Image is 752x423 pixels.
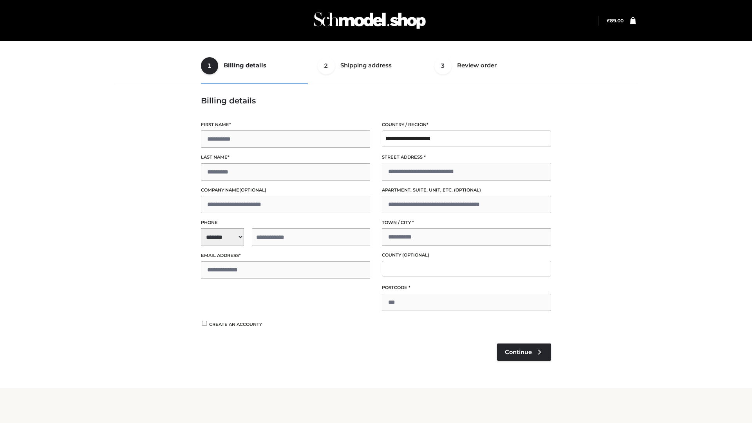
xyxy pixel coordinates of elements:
[607,18,610,23] span: £
[201,96,551,105] h3: Billing details
[201,154,370,161] label: Last name
[607,18,624,23] a: £89.00
[607,18,624,23] bdi: 89.00
[382,251,551,259] label: County
[201,121,370,128] label: First name
[382,154,551,161] label: Street address
[201,186,370,194] label: Company name
[454,187,481,193] span: (optional)
[382,121,551,128] label: Country / Region
[382,284,551,291] label: Postcode
[505,349,532,356] span: Continue
[402,252,429,258] span: (optional)
[382,186,551,194] label: Apartment, suite, unit, etc.
[239,187,266,193] span: (optional)
[201,219,370,226] label: Phone
[209,322,262,327] span: Create an account?
[311,5,428,36] img: Schmodel Admin 964
[201,252,370,259] label: Email address
[201,321,208,326] input: Create an account?
[497,343,551,361] a: Continue
[382,219,551,226] label: Town / City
